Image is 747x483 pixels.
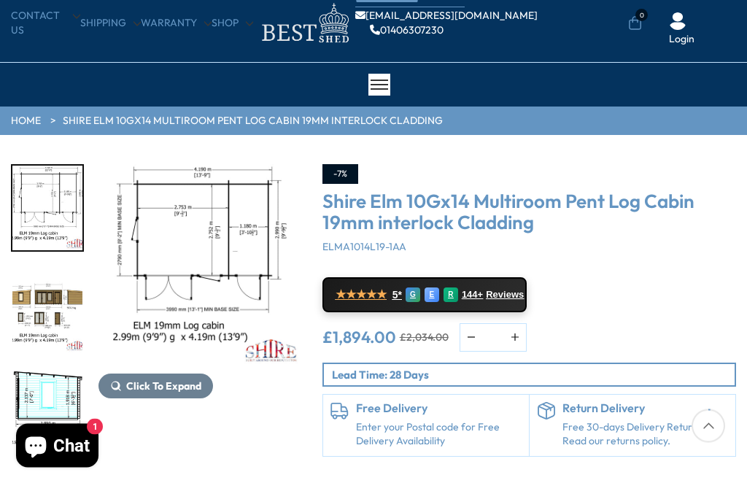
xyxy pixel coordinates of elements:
[322,165,358,185] div: -7%
[332,368,735,383] p: Lead Time: 28 Days
[322,330,396,346] ins: £1,894.00
[63,115,443,129] a: Shire Elm 10Gx14 Multiroom Pent Log Cabin 19mm interlock Cladding
[11,165,84,252] div: 3 / 11
[11,115,41,129] a: HOME
[322,278,527,313] a: ★★★★★ 5* G E R 144+ Reviews
[669,33,694,47] a: Login
[462,290,483,301] span: 144+
[141,17,212,31] a: Warranty
[635,9,648,22] span: 0
[80,17,141,31] a: Shipping
[355,11,538,21] a: [EMAIL_ADDRESS][DOMAIN_NAME]
[98,165,301,457] div: 3 / 11
[126,380,201,393] span: Click To Expand
[322,241,406,254] span: ELMA1014L19-1AA
[486,290,524,301] span: Reviews
[12,424,103,471] inbox-online-store-chat: Shopify online store chat
[669,13,686,31] img: User Icon
[562,403,728,416] h6: Return Delivery
[12,166,82,251] img: Elm2990x419010x1419mmPLAN_03906ce9-f245-4f29-b63a-0a9fc3b37f33_200x200.jpg
[562,421,728,449] p: Free 30-days Delivery Returns, Read our returns policy.
[98,165,301,367] img: Shire Elm 10Gx14 Multiroom Pent Log Cabin 19mm interlock Cladding - Best Shed
[370,26,444,36] a: 01406307230
[425,288,439,303] div: E
[11,369,84,457] div: 5 / 11
[12,371,82,455] img: Elm2990x419010x1419mmINTERNAL_73884a29-39f5-4401-a4ce-6bfe5771e468_200x200.jpg
[98,374,213,399] button: Click To Expand
[11,267,84,355] div: 4 / 11
[12,268,82,353] img: Elm2990x419010x1419mmLINEmmft_59409f84-a109-4da0-a45f-f5b350dde037_200x200.jpg
[356,403,522,416] h6: Free Delivery
[322,192,736,233] h3: Shire Elm 10Gx14 Multiroom Pent Log Cabin 19mm interlock Cladding
[628,17,642,31] a: 0
[400,333,449,343] del: £2,034.00
[444,288,458,303] div: R
[212,17,253,31] a: Shop
[336,288,387,302] span: ★★★★★
[11,9,80,38] a: CONTACT US
[356,421,522,449] a: Enter your Postal code for Free Delivery Availability
[406,288,420,303] div: G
